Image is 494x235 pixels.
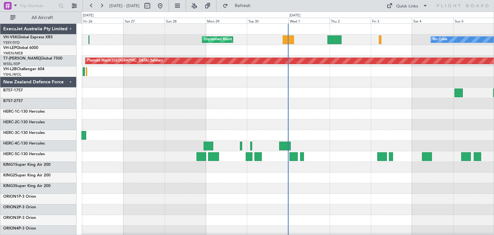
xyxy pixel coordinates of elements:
[3,99,16,103] span: B757-2
[7,13,70,23] button: All Aircraft
[3,57,62,61] a: T7-[PERSON_NAME]Global 7500
[396,3,418,10] div: Quick Links
[3,205,19,209] span: ORION2
[3,184,50,188] a: KING3Super King Air 200
[220,1,258,11] button: Refresh
[3,131,17,135] span: HERC-3
[17,15,68,20] span: All Aircraft
[204,35,283,44] div: Unplanned Maint Sydney ([PERSON_NAME] Intl)
[3,216,36,220] a: ORION3P-3 Orion
[412,18,453,23] div: Sat 4
[383,1,431,11] button: Quick Links
[3,40,20,45] a: YSSY/SYD
[289,13,300,18] div: [DATE]
[83,13,94,18] div: [DATE]
[3,72,22,77] a: YSHL/WOL
[123,18,165,23] div: Sat 27
[3,89,23,92] a: B757-1757
[288,18,330,23] div: Wed 1
[3,99,23,103] a: B757-2757
[87,56,163,66] div: Planned Maint [GEOGRAPHIC_DATA] (Seletar)
[3,174,15,177] span: KING2
[3,110,45,114] a: HERC-1C-130 Hercules
[3,131,45,135] a: HERC-3C-130 Hercules
[3,61,20,66] a: WSSL/XSP
[247,18,288,23] div: Tue 30
[3,152,45,156] a: HERC-5C-130 Hercules
[3,174,50,177] a: KING2Super King Air 200
[3,46,38,50] a: VH-LEPGlobal 6000
[3,142,45,146] a: HERC-4C-130 Hercules
[3,227,36,230] a: ORION4P-3 Orion
[3,110,17,114] span: HERC-1
[82,18,123,23] div: Fri 26
[3,195,19,199] span: ORION1
[371,18,412,23] div: Fri 3
[3,67,17,71] span: VH-L2B
[3,142,17,146] span: HERC-4
[3,46,16,50] span: VH-LEP
[3,57,41,61] span: T7-[PERSON_NAME]
[3,184,15,188] span: KING3
[3,216,19,220] span: ORION3
[165,18,206,23] div: Sun 28
[3,120,45,124] a: HERC-2C-130 Hercules
[3,35,17,39] span: VH-VSK
[330,18,371,23] div: Thu 2
[3,163,15,167] span: KING1
[3,163,50,167] a: KING1Super King Air 200
[3,120,17,124] span: HERC-2
[3,152,17,156] span: HERC-5
[109,3,140,9] span: [DATE] - [DATE]
[229,4,256,8] span: Refresh
[3,227,19,230] span: ORION4
[3,51,23,56] a: YMEN/MEB
[3,89,16,92] span: B757-1
[3,35,53,39] a: VH-VSKGlobal Express XRS
[433,35,447,44] div: No Crew
[206,18,247,23] div: Mon 29
[3,205,36,209] a: ORION2P-3 Orion
[3,195,36,199] a: ORION1P-3 Orion
[20,1,57,11] input: Trip Number
[3,67,44,71] a: VH-L2BChallenger 604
